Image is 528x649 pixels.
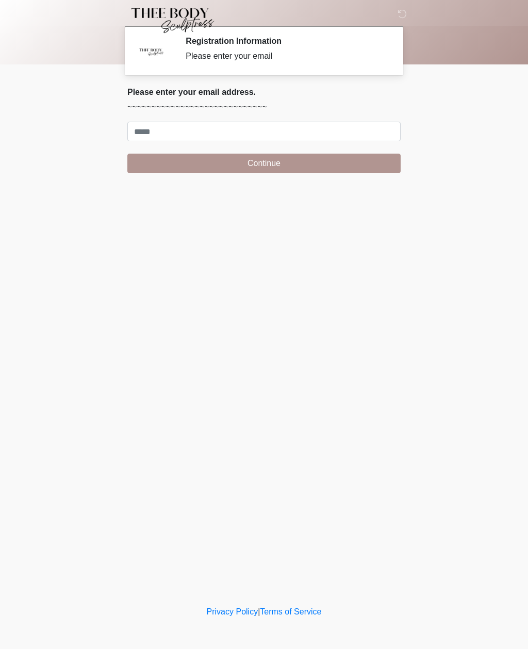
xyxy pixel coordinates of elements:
h2: Please enter your email address. [127,87,401,97]
p: ~~~~~~~~~~~~~~~~~~~~~~~~~~~~~ [127,101,401,113]
img: Thee Body Sculptress Logo [117,8,223,34]
button: Continue [127,154,401,173]
a: Terms of Service [260,607,321,616]
div: Please enter your email [186,50,385,62]
a: | [258,607,260,616]
img: Agent Avatar [135,36,166,67]
a: Privacy Policy [207,607,258,616]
